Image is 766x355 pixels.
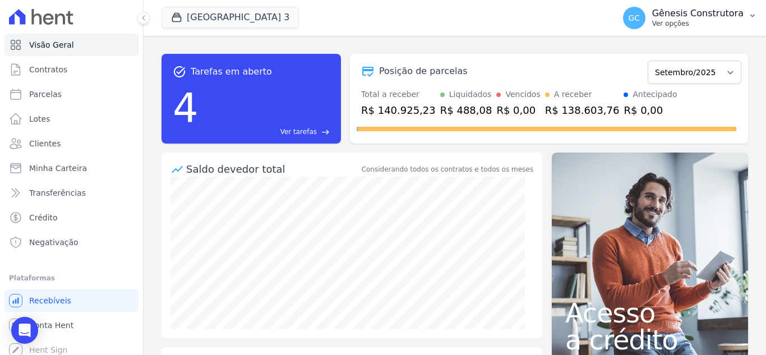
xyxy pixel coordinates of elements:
p: Gênesis Construtora [652,8,744,19]
a: Clientes [4,132,139,155]
a: Lotes [4,108,139,130]
span: Contratos [29,64,67,75]
span: Parcelas [29,89,62,100]
button: GC Gênesis Construtora Ver opções [614,2,766,34]
div: Vencidos [505,89,540,100]
div: Antecipado [633,89,677,100]
a: Minha Carteira [4,157,139,179]
span: task_alt [173,65,186,79]
a: Recebíveis [4,289,139,312]
span: Negativação [29,237,79,248]
span: Conta Hent [29,320,73,331]
a: Negativação [4,231,139,253]
div: Total a receber [361,89,436,100]
div: Liquidados [449,89,492,100]
div: R$ 0,00 [496,103,540,118]
div: Open Intercom Messenger [11,317,38,344]
span: Minha Carteira [29,163,87,174]
span: GC [628,14,640,22]
a: Contratos [4,58,139,81]
span: east [321,128,330,136]
a: Visão Geral [4,34,139,56]
span: Ver tarefas [280,127,317,137]
div: A receber [554,89,592,100]
span: Crédito [29,212,58,223]
span: Visão Geral [29,39,74,50]
span: Tarefas em aberto [191,65,272,79]
span: Recebíveis [29,295,71,306]
p: Ver opções [652,19,744,28]
a: Ver tarefas east [203,127,330,137]
span: Transferências [29,187,86,199]
div: 4 [173,79,199,137]
div: Plataformas [9,271,134,285]
div: Posição de parcelas [379,64,468,78]
span: Lotes [29,113,50,125]
div: R$ 140.925,23 [361,103,436,118]
div: Saldo devedor total [186,162,359,177]
button: [GEOGRAPHIC_DATA] 3 [161,7,299,28]
div: Considerando todos os contratos e todos os meses [362,164,533,174]
span: Acesso [565,299,735,326]
div: R$ 488,08 [440,103,492,118]
a: Parcelas [4,83,139,105]
div: R$ 0,00 [624,103,677,118]
a: Crédito [4,206,139,229]
span: Clientes [29,138,61,149]
span: a crédito [565,326,735,353]
a: Conta Hent [4,314,139,336]
a: Transferências [4,182,139,204]
div: R$ 138.603,76 [545,103,620,118]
